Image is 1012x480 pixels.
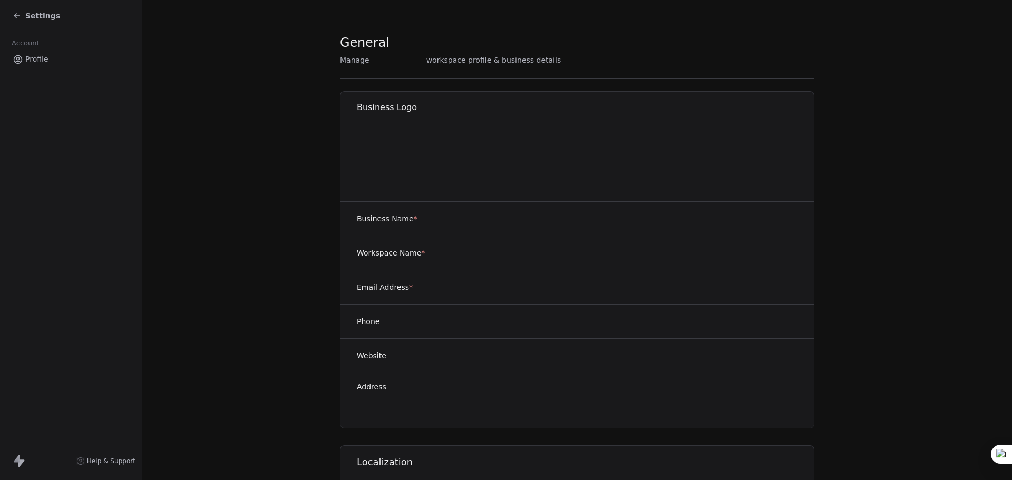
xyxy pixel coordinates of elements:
[340,55,369,65] span: Manage
[25,54,48,65] span: Profile
[357,381,386,392] label: Address
[357,456,815,468] h1: Localization
[357,248,425,258] label: Workspace Name
[25,11,60,21] span: Settings
[357,316,379,327] label: Phone
[426,55,561,65] span: workspace profile & business details
[357,102,815,113] h1: Business Logo
[8,51,133,68] a: Profile
[7,35,44,51] span: Account
[340,35,390,51] span: General
[357,282,413,292] label: Email Address
[76,457,135,465] a: Help & Support
[357,213,417,224] label: Business Name
[87,457,135,465] span: Help & Support
[357,350,386,361] label: Website
[13,11,60,21] a: Settings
